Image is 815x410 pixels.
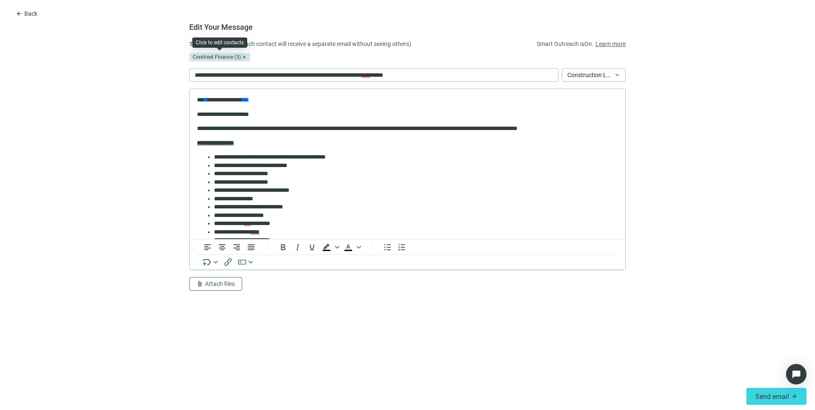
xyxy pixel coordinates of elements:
button: Align left [200,242,215,252]
span: (Each contact will receive a separate email without seeing others) [240,40,411,48]
iframe: Rich Text Area [190,89,625,239]
button: arrow_backBack [9,7,45,20]
button: Align right [229,242,244,252]
button: Bullet list [380,242,395,252]
button: Insert merge tag [200,257,221,267]
span: arrow_back [16,10,23,17]
span: attach_file [197,280,203,287]
button: Underline [305,242,319,252]
span: Back [24,10,38,17]
button: Bold [276,242,290,252]
h1: Edit Your Message [189,22,253,32]
div: Open Intercom Messenger [786,364,806,384]
button: attach_fileAttach files [189,277,242,291]
button: Align center [215,242,229,252]
span: arrow_forward [791,393,798,400]
div: Click to edit contacts [196,39,244,46]
span: Smart Outreach is On . [537,40,594,48]
div: Background color Black [319,242,341,252]
button: Italic [290,242,305,252]
button: Insert/edit link [221,257,235,267]
button: Justify [244,242,258,252]
button: Numbered list [395,242,409,252]
div: Text color Black [341,242,362,252]
div: CoreVest Finance (3) [189,53,250,61]
span: Attach files [205,280,235,287]
button: Send emailarrow_forward [746,388,806,405]
span: Send email [755,393,789,401]
span: 1 lender selected [189,40,236,48]
span: Construction Loan/Rehab/Fix&Flip Request [567,69,620,81]
span: close [242,55,247,60]
a: Learn more [595,39,626,49]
